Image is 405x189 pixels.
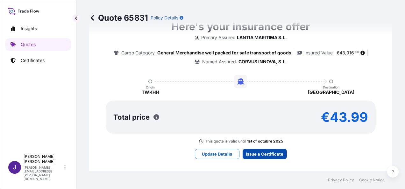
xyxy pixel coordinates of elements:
[21,41,36,48] p: Quotes
[21,25,37,32] p: Insights
[201,34,236,41] p: Primary Assured
[354,51,355,53] span: .
[355,51,359,53] span: 00
[359,178,385,183] a: Cookie Notice
[339,51,345,55] span: 43
[157,50,291,56] p: General Merchandise well packed for safe transport of goods
[202,151,232,157] p: Update Details
[113,114,150,120] p: Total price
[304,50,333,56] p: Insured Value
[5,22,71,35] a: Insights
[238,59,287,65] p: CORVUS INNOVA, S.L.
[195,149,239,159] button: Update Details
[246,151,283,157] p: Issue a Certificate
[321,112,368,122] p: €43.99
[21,57,45,64] p: Certificates
[13,164,16,171] span: J
[205,139,246,144] p: This quote is valid until
[345,51,346,55] span: ,
[247,139,283,144] p: 1st of octubre 2025
[5,38,71,51] a: Quotes
[308,89,354,95] p: [GEOGRAPHIC_DATA]
[89,13,148,23] p: Quote 65831
[237,34,287,41] p: LANTIA MARITIMA S.L.
[24,154,63,164] p: [PERSON_NAME] [PERSON_NAME]
[142,89,159,95] p: TWKHH
[323,85,339,89] p: Destination
[146,85,155,89] p: Origin
[337,51,339,55] span: €
[328,178,354,183] a: Privacy Policy
[5,54,71,67] a: Certificates
[24,165,63,181] p: [PERSON_NAME][EMAIL_ADDRESS][PERSON_NAME][DOMAIN_NAME]
[151,15,178,21] p: Policy Details
[243,149,287,159] button: Issue a Certificate
[202,59,236,65] p: Named Assured
[346,51,354,55] span: 916
[121,50,155,56] p: Cargo Category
